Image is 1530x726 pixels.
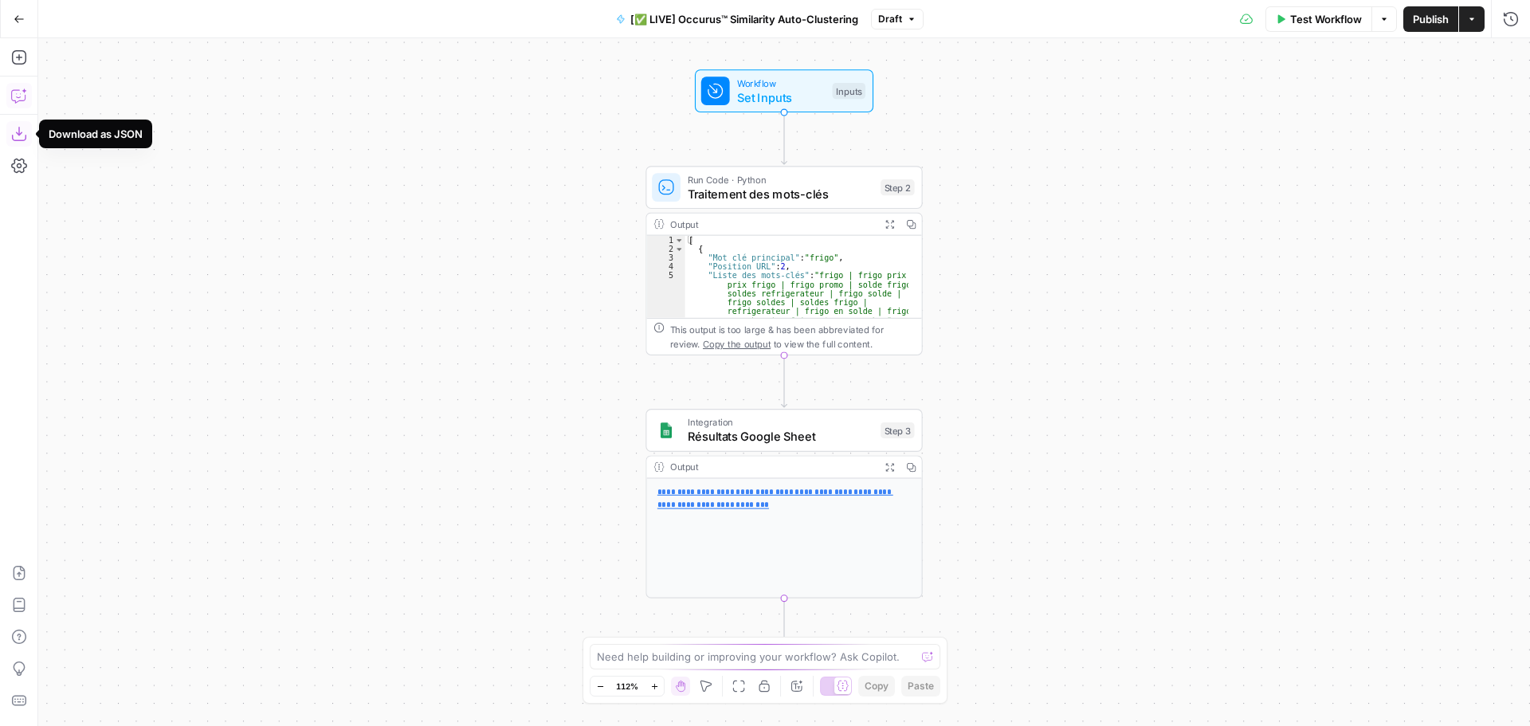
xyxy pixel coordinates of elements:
[646,272,685,325] div: 5
[782,598,787,650] g: Edge from step_3 to end
[881,179,915,195] div: Step 2
[1290,11,1362,27] span: Test Workflow
[670,217,874,231] div: Output
[871,9,924,29] button: Draft
[881,422,915,438] div: Step 3
[657,422,675,439] img: Group%201%201.png
[688,415,873,430] span: Integration
[833,83,865,99] div: Inputs
[646,253,685,262] div: 3
[670,460,874,474] div: Output
[782,355,787,407] g: Edge from step_2 to step_3
[646,236,685,245] div: 1
[616,680,638,693] span: 112%
[606,6,868,32] button: [✅ LIVE] Occurus™ Similarity Auto-Clustering
[688,172,873,186] span: Run Code · Python
[670,322,915,351] div: This output is too large & has been abbreviated for review. to view the full content.
[737,88,826,106] span: Set Inputs
[858,676,895,697] button: Copy
[737,76,826,90] span: Workflow
[645,166,922,355] div: Run Code · PythonTraitement des mots-clésStep 2Output[ { "Mot clé principal":"frigo", "Position U...
[901,676,940,697] button: Paste
[688,428,873,445] span: Résultats Google Sheet
[646,262,685,271] div: 4
[49,126,143,142] div: Download as JSON
[1403,6,1458,32] button: Publish
[703,339,771,349] span: Copy the output
[865,679,889,693] span: Copy
[674,245,684,253] span: Toggle code folding, rows 2 through 12
[646,245,685,253] div: 2
[908,679,934,693] span: Paste
[645,69,922,112] div: WorkflowSet InputsInputs
[674,236,684,245] span: Toggle code folding, rows 1 through 13
[630,11,858,27] span: [✅ LIVE] Occurus™ Similarity Auto-Clustering
[782,112,787,164] g: Edge from start to step_2
[1265,6,1371,32] button: Test Workflow
[1413,11,1449,27] span: Publish
[878,12,902,26] span: Draft
[688,185,873,202] span: Traitement des mots-clés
